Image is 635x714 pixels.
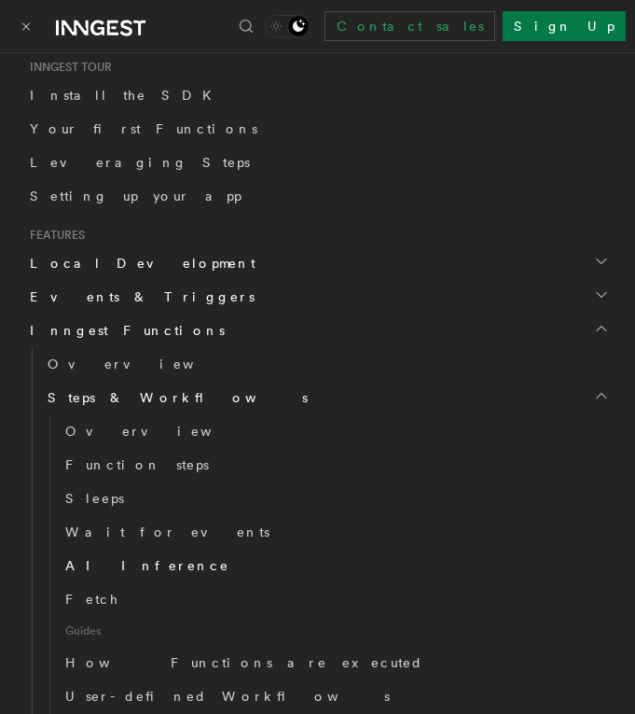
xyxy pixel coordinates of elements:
[30,121,257,136] span: Your first Functions
[22,60,112,75] span: Inngest tour
[65,424,257,439] span: Overview
[324,11,495,41] a: Contact sales
[40,347,613,381] a: Overview
[22,321,225,340] span: Inngest Functions
[65,655,423,670] span: How Functions are executed
[65,491,124,506] span: Sleeps
[22,280,613,314] button: Events & Triggers
[40,381,613,414] button: Steps & Workflows
[30,88,223,103] span: Install the SDK
[65,592,119,607] span: Fetch
[235,15,257,37] button: Find something...
[265,15,310,37] button: Toggle dark mode
[58,549,613,582] a: AI Inference
[58,646,613,679] a: How Functions are executed
[22,314,613,347] button: Inngest Functions
[22,287,255,306] span: Events & Triggers
[15,15,37,37] button: Toggle navigation
[58,679,613,713] a: User-defined Workflows
[30,189,242,203] span: Setting up your app
[22,112,613,146] a: Your first Functions
[40,388,308,407] span: Steps & Workflows
[22,146,613,179] a: Leveraging Steps
[58,482,613,515] a: Sleeps
[48,357,240,371] span: Overview
[22,246,613,280] button: Local Development
[22,78,613,112] a: Install the SDK
[58,616,613,646] span: Guides
[58,448,613,482] a: Function steps
[58,414,613,448] a: Overview
[58,515,613,549] a: Wait for events
[503,11,626,41] a: Sign Up
[22,179,613,213] a: Setting up your app
[65,689,390,704] span: User-defined Workflows
[65,457,209,472] span: Function steps
[22,254,255,273] span: Local Development
[65,525,269,539] span: Wait for events
[65,558,229,573] span: AI Inference
[30,155,250,170] span: Leveraging Steps
[22,228,85,243] span: Features
[58,582,613,616] a: Fetch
